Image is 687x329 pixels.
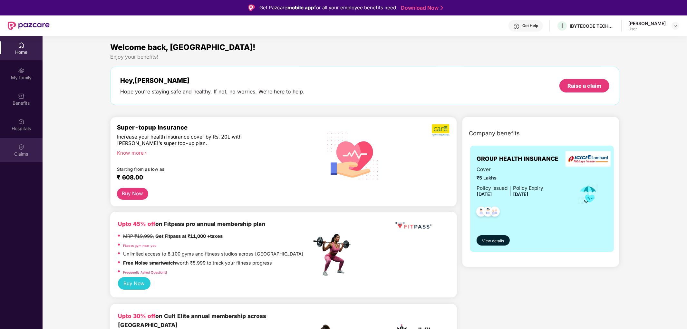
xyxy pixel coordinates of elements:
span: Cover [477,166,543,173]
img: Logo [248,5,255,11]
div: Policy issued [477,184,508,192]
p: Unlimited access to 8,100 gyms and fitness studios across [GEOGRAPHIC_DATA] [123,250,304,258]
span: GROUP HEALTH INSURANCE [477,154,558,163]
button: Buy Now [118,277,150,290]
div: Super-topup Insurance [117,124,311,131]
span: right [144,151,147,155]
div: Policy Expiry [513,184,543,192]
img: svg+xml;base64,PHN2ZyBpZD0iSG9tZSIgeG1sbnM9Imh0dHA6Ly93d3cudzMub3JnLzIwMDAvc3ZnIiB3aWR0aD0iMjAiIG... [18,42,24,48]
img: svg+xml;base64,PHN2ZyB4bWxucz0iaHR0cDovL3d3dy53My5vcmcvMjAwMC9zdmciIHdpZHRoPSI0OC45NDMiIGhlaWdodD... [480,205,496,220]
div: Know more [117,150,307,154]
p: worth ₹5,999 to track your fitness progress [123,259,272,267]
span: I [561,22,563,30]
img: svg+xml;base64,PHN2ZyB4bWxucz0iaHR0cDovL3d3dy53My5vcmcvMjAwMC9zdmciIHdpZHRoPSI0OC45NDMiIGhlaWdodD... [487,205,503,220]
img: svg+xml;base64,PHN2ZyBpZD0iQ2xhaW0iIHhtbG5zPSJodHRwOi8vd3d3LnczLm9yZy8yMDAwL3N2ZyIgd2lkdGg9IjIwIi... [18,144,24,150]
span: Welcome back, [GEOGRAPHIC_DATA]! [110,43,256,52]
del: MRP ₹19,999, [123,233,154,239]
div: Get Help [522,23,538,28]
button: Buy Now [117,188,148,200]
img: svg+xml;base64,PHN2ZyB4bWxucz0iaHR0cDovL3d3dy53My5vcmcvMjAwMC9zdmciIHdpZHRoPSI0OC45NDMiIGhlaWdodD... [473,205,489,220]
div: [PERSON_NAME] [628,20,666,26]
strong: mobile app [287,5,314,11]
div: Enjoy your benefits! [110,53,619,60]
div: Starting from as low as [117,167,284,171]
span: [DATE] [477,191,492,197]
span: View details [482,238,504,244]
div: IBYTECODE TECHNOLOGIES PRIVATE LIMITED [570,23,615,29]
img: svg+xml;base64,PHN2ZyBpZD0iQmVuZWZpdHMiIHhtbG5zPSJodHRwOi8vd3d3LnczLm9yZy8yMDAwL3N2ZyIgd2lkdGg9Ij... [18,93,24,99]
strong: Get Fitpass at ₹11,000 +taxes [155,233,223,239]
div: Raise a claim [567,82,601,89]
img: svg+xml;base64,PHN2ZyB4bWxucz0iaHR0cDovL3d3dy53My5vcmcvMjAwMC9zdmciIHhtbG5zOnhsaW5rPSJodHRwOi8vd3... [322,124,384,187]
a: Download Now [401,5,441,11]
span: ₹5 Lakhs [477,174,543,182]
span: [DATE] [513,191,528,197]
img: fpp.png [311,232,356,277]
span: Company benefits [469,129,520,138]
img: b5dec4f62d2307b9de63beb79f102df3.png [432,124,450,136]
img: svg+xml;base64,PHN2ZyBpZD0iRHJvcGRvd24tMzJ4MzIiIHhtbG5zPSJodHRwOi8vd3d3LnczLm9yZy8yMDAwL3N2ZyIgd2... [673,23,678,28]
b: on Cult Elite annual membership across [GEOGRAPHIC_DATA] [118,313,266,328]
a: Frequently Asked Questions! [123,270,167,274]
div: Hey, [PERSON_NAME] [120,77,305,84]
a: Fitpass gym near you [123,244,156,247]
img: svg+xml;base64,PHN2ZyBpZD0iSG9zcGl0YWxzIiB4bWxucz0iaHR0cDovL3d3dy53My5vcmcvMjAwMC9zdmciIHdpZHRoPS... [18,118,24,125]
div: Hope you’re staying safe and healthy. If not, no worries. We’re here to help. [120,88,305,95]
img: svg+xml;base64,PHN2ZyBpZD0iSGVscC0zMngzMiIgeG1sbnM9Imh0dHA6Ly93d3cudzMub3JnLzIwMDAvc3ZnIiB3aWR0aD... [513,23,520,30]
img: icon [578,183,599,205]
strong: Free Noise smartwatch [123,260,176,266]
div: Increase your health insurance cover by Rs. 20L with [PERSON_NAME]’s super top-up plan. [117,134,284,147]
b: Upto 30% off [118,313,155,319]
b: Upto 45% off [118,220,155,227]
div: ₹ 608.00 [117,174,305,181]
div: User [628,26,666,32]
img: Stroke [440,5,443,11]
img: svg+xml;base64,PHN2ZyB3aWR0aD0iMjAiIGhlaWdodD0iMjAiIHZpZXdCb3g9IjAgMCAyMCAyMCIgZmlsbD0ibm9uZSIgeG... [18,67,24,74]
img: New Pazcare Logo [8,22,50,30]
img: fppp.png [394,219,433,231]
img: insurerLogo [566,151,611,167]
div: Get Pazcare for all your employee benefits need [259,4,396,12]
button: View details [477,235,510,246]
b: on Fitpass pro annual membership plan [118,220,265,227]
